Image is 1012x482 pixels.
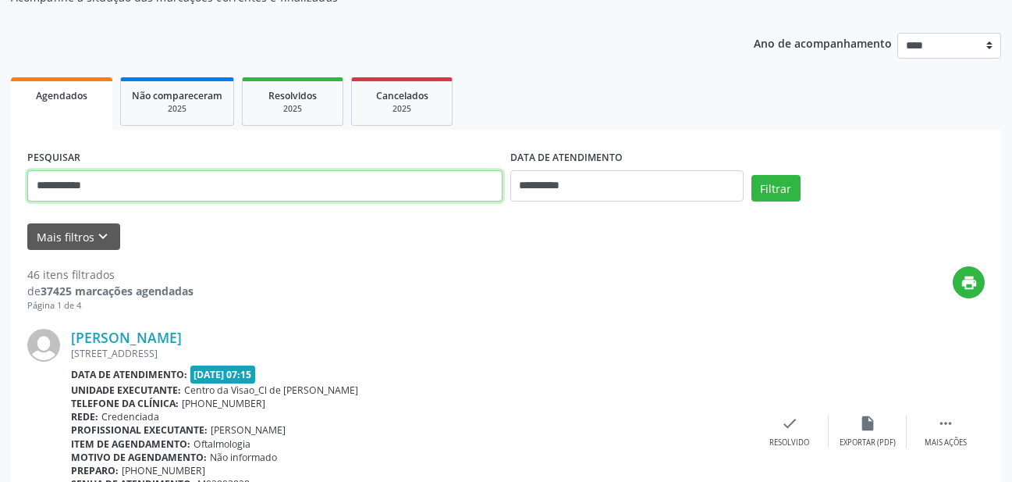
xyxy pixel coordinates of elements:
b: Motivo de agendamento: [71,451,207,464]
button: Filtrar [751,175,801,202]
span: Oftalmologia [194,437,250,451]
span: [DATE] 07:15 [190,366,256,384]
span: [PHONE_NUMBER] [122,464,205,477]
p: Ano de acompanhamento [754,33,892,52]
div: Página 1 de 4 [27,299,194,312]
span: Centro da Visao_Cl de [PERSON_NAME] [184,384,358,397]
i:  [937,415,954,432]
span: Agendados [36,89,87,102]
span: [PERSON_NAME] [211,423,286,437]
i: print [961,274,978,291]
button: print [953,266,985,298]
b: Data de atendimento: [71,368,187,381]
b: Rede: [71,410,98,423]
div: 46 itens filtrados [27,266,194,283]
i: check [781,415,798,432]
div: Mais ações [925,437,967,448]
strong: 37425 marcações agendadas [41,284,194,298]
b: Profissional executante: [71,423,208,437]
div: 2025 [363,103,441,115]
div: Exportar (PDF) [840,437,896,448]
i: insert_drive_file [859,415,876,432]
button: Mais filtroskeyboard_arrow_down [27,223,120,251]
label: PESQUISAR [27,146,80,170]
span: Não compareceram [132,89,222,102]
i: keyboard_arrow_down [94,228,112,245]
b: Item de agendamento: [71,437,190,451]
b: Telefone da clínica: [71,397,179,410]
div: [STREET_ADDRESS] [71,347,751,360]
b: Preparo: [71,464,119,477]
span: Resolvidos [268,89,317,102]
img: img [27,329,60,362]
div: 2025 [254,103,332,115]
span: [PHONE_NUMBER] [182,397,265,410]
label: DATA DE ATENDIMENTO [510,146,623,170]
a: [PERSON_NAME] [71,329,182,346]
span: Cancelados [376,89,428,102]
div: 2025 [132,103,222,115]
span: Credenciada [101,410,159,423]
div: Resolvido [769,437,809,448]
div: de [27,283,194,299]
b: Unidade executante: [71,384,181,397]
span: Não informado [210,451,277,464]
